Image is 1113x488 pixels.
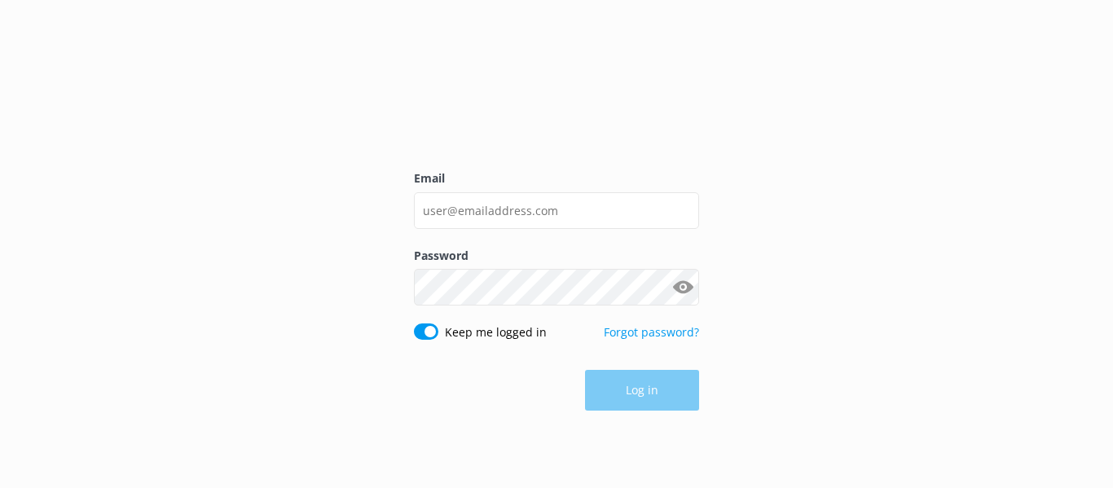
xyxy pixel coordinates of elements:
label: Email [414,169,699,187]
label: Keep me logged in [445,323,547,341]
input: user@emailaddress.com [414,192,699,229]
button: Show password [666,271,699,304]
label: Password [414,247,699,265]
a: Forgot password? [604,324,699,340]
